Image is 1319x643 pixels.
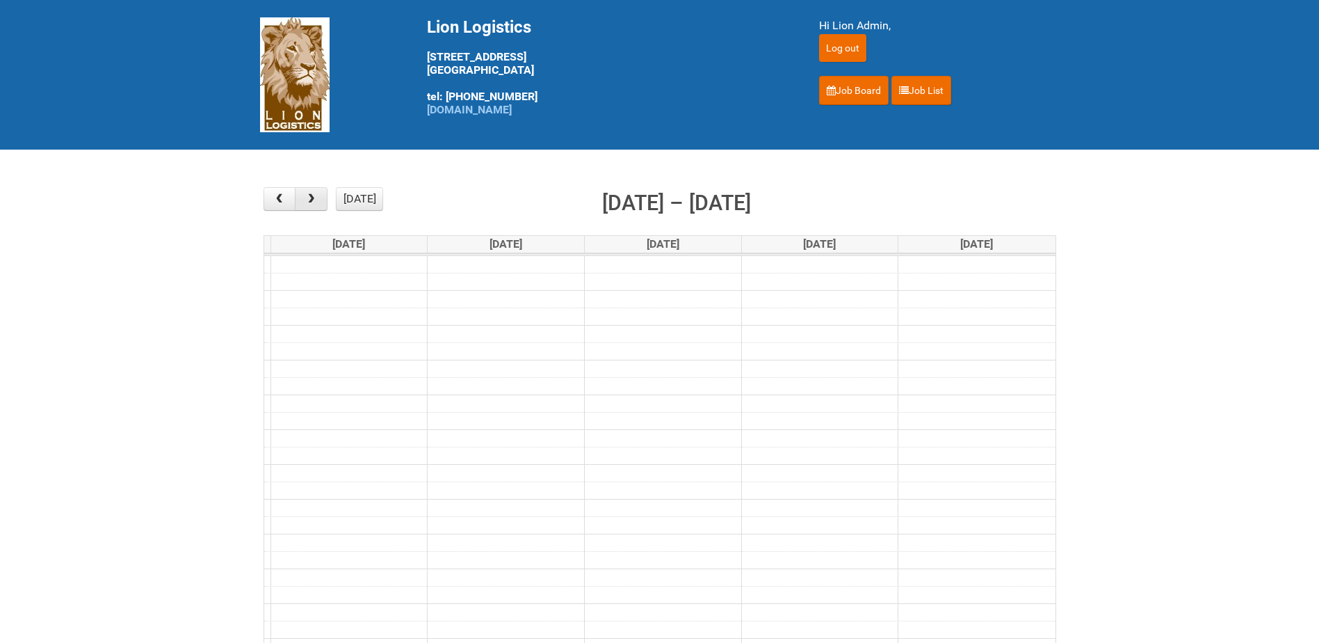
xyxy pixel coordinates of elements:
[803,237,836,251] span: [DATE]
[332,237,365,251] span: [DATE]
[960,237,993,251] span: [DATE]
[427,103,512,116] a: [DOMAIN_NAME]
[489,237,522,251] span: [DATE]
[427,17,531,37] span: Lion Logistics
[336,187,383,211] button: [DATE]
[260,68,330,81] a: Lion Logistics
[427,17,784,116] div: [STREET_ADDRESS] [GEOGRAPHIC_DATA] tel: [PHONE_NUMBER]
[819,17,1060,34] div: Hi Lion Admin,
[647,237,679,251] span: [DATE]
[602,187,751,219] h2: [DATE] – [DATE]
[819,34,866,62] input: Log out
[891,76,951,105] a: Job List
[260,17,330,132] img: Lion Logistics
[819,76,889,105] a: Job Board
